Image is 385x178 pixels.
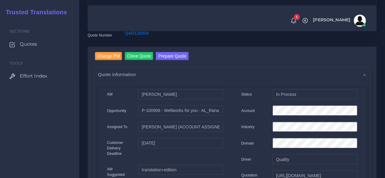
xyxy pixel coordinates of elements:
[125,52,154,60] input: Clone Quote
[5,70,75,82] a: Effort Index
[88,33,112,38] label: Quote Number
[241,157,251,162] label: Driver
[310,15,368,27] a: [PERSON_NAME]avatar
[2,9,67,16] h2: Trusted Translations
[9,61,23,65] span: Tools
[294,14,300,20] span: 1
[5,38,75,51] a: Quotes
[95,52,122,60] input: Change PM
[9,29,30,33] span: Sections
[107,108,127,113] label: Opportunity
[313,18,350,22] span: [PERSON_NAME]
[125,31,149,36] a: QAR126894
[241,92,252,97] label: Status
[354,15,366,27] img: avatar
[156,52,189,62] a: Prepare Quote
[288,17,299,24] a: 1
[98,71,136,78] span: Quote information
[156,52,189,60] button: Prepare Quote
[107,124,128,130] label: Assigned To
[138,122,223,132] input: pm
[107,92,113,97] label: AM
[20,73,47,79] span: Effort Index
[107,140,129,156] label: Customer Delivery Deadline
[241,141,254,146] label: Domain
[241,124,255,130] label: Industry
[20,41,37,47] span: Quotes
[2,7,67,17] a: Trusted Translations
[94,67,371,82] div: Quote information
[241,108,255,113] label: Account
